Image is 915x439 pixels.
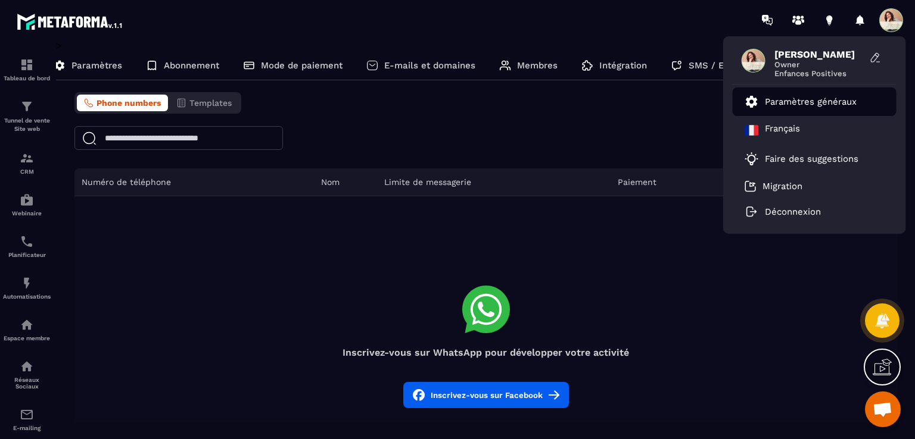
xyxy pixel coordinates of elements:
[3,252,51,258] p: Planificateur
[517,60,558,71] p: Membres
[745,180,802,192] a: Migration
[3,267,51,309] a: automationsautomationsAutomatisations
[3,168,51,175] p: CRM
[164,60,219,71] p: Abonnement
[865,391,901,427] a: Ouvrir le chat
[765,123,800,137] p: Français
[765,96,857,107] p: Paramètres généraux
[3,309,51,350] a: automationsautomationsEspace membre
[3,335,51,341] p: Espace membre
[762,181,802,192] p: Migration
[97,98,161,108] span: Phone numbers
[20,318,34,332] img: automations
[403,382,569,408] button: Inscrivez-vous sur Facebook
[384,60,475,71] p: E-mails et domaines
[314,168,378,196] th: Nom
[765,206,821,217] p: Déconnexion
[20,193,34,207] img: automations
[774,49,864,60] span: [PERSON_NAME]
[3,142,51,184] a: formationformationCRM
[377,168,611,196] th: Limite de messagerie
[3,49,51,90] a: formationformationTableau de bord
[20,359,34,374] img: social-network
[745,152,870,166] a: Faire des suggestions
[20,276,34,290] img: automations
[3,425,51,431] p: E-mailing
[3,210,51,217] p: Webinaire
[3,117,51,133] p: Tunnel de vente Site web
[765,153,858,164] p: Faire des suggestions
[774,60,864,69] span: Owner
[20,234,34,249] img: scheduler
[3,75,51,81] p: Tableau de bord
[169,95,239,111] button: Templates
[17,11,124,32] img: logo
[77,95,168,111] button: Phone numbers
[261,60,343,71] p: Mode de paiement
[3,377,51,390] p: Réseaux Sociaux
[689,60,807,71] p: SMS / Emails / Webinaires
[74,347,897,358] h4: Inscrivez-vous sur WhatsApp pour développer votre activité
[20,407,34,422] img: email
[189,98,232,108] span: Templates
[3,293,51,300] p: Automatisations
[3,184,51,225] a: automationsautomationsWebinaire
[20,99,34,114] img: formation
[774,69,864,78] span: Enfances Positives
[3,90,51,142] a: formationformationTunnel de vente Site web
[20,151,34,165] img: formation
[599,60,647,71] p: Intégration
[71,60,122,71] p: Paramètres
[20,58,34,72] img: formation
[745,95,857,109] a: Paramètres généraux
[611,168,724,196] th: Paiement
[3,350,51,399] a: social-networksocial-networkRéseaux Sociaux
[3,225,51,267] a: schedulerschedulerPlanificateur
[74,168,314,196] th: Numéro de téléphone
